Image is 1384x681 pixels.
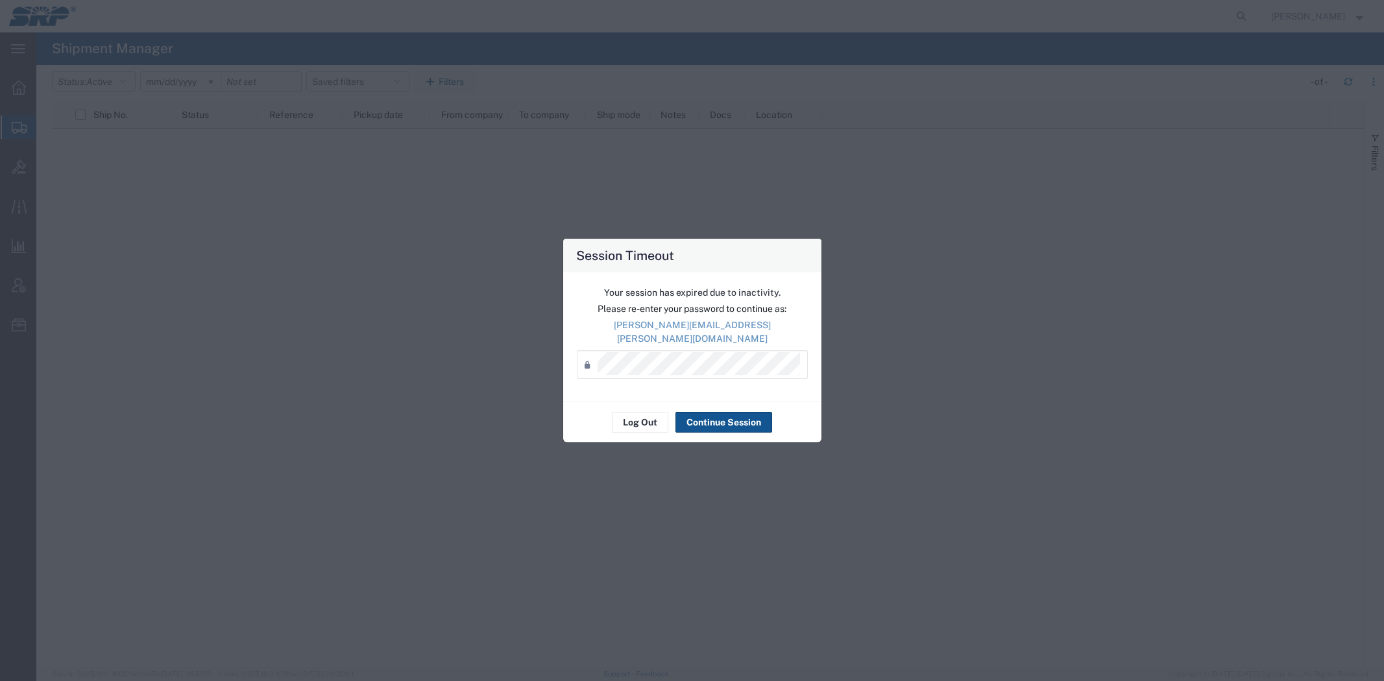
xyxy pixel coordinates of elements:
[576,246,674,265] h4: Session Timeout
[577,302,808,316] p: Please re-enter your password to continue as:
[577,286,808,300] p: Your session has expired due to inactivity.
[675,412,772,433] button: Continue Session
[612,412,668,433] button: Log Out
[577,318,808,346] p: [PERSON_NAME][EMAIL_ADDRESS][PERSON_NAME][DOMAIN_NAME]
